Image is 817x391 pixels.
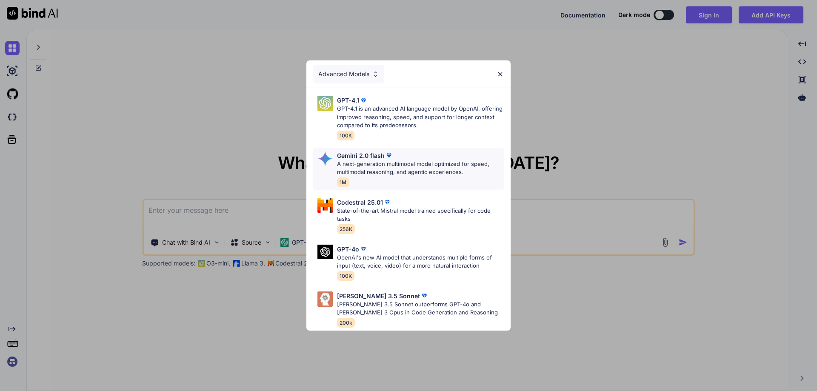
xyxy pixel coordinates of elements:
p: A next-generation multimodal model optimized for speed, multimodal reasoning, and agentic experie... [337,160,504,177]
p: GPT-4.1 [337,96,359,105]
span: 1M [337,177,349,187]
span: 100K [337,271,354,281]
img: Pick Models [317,151,333,166]
p: Gemini 2.0 flash [337,151,385,160]
span: 200k [337,318,355,328]
p: GPT-4.1 is an advanced AI language model by OpenAI, offering improved reasoning, speed, and suppo... [337,105,504,130]
div: Advanced Models [313,65,384,83]
p: Codestral 25.01 [337,198,383,207]
p: [PERSON_NAME] 3.5 Sonnet outperforms GPT-4o and [PERSON_NAME] 3 Opus in Code Generation and Reaso... [337,300,504,317]
img: premium [359,245,368,253]
p: OpenAI's new AI model that understands multiple forms of input (text, voice, video) for a more na... [337,254,504,270]
img: premium [359,96,368,105]
p: GPT-4o [337,245,359,254]
p: [PERSON_NAME] 3.5 Sonnet [337,291,420,300]
img: premium [383,198,391,206]
span: 256K [337,224,355,234]
img: premium [420,291,428,300]
span: 100K [337,131,354,140]
img: Pick Models [317,291,333,307]
img: Pick Models [317,198,333,213]
img: Pick Models [317,245,333,260]
img: Pick Models [317,96,333,111]
p: State-of-the-art Mistral model trained specifically for code tasks [337,207,504,223]
img: Pick Models [372,71,379,78]
img: close [497,71,504,78]
img: premium [385,151,393,160]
